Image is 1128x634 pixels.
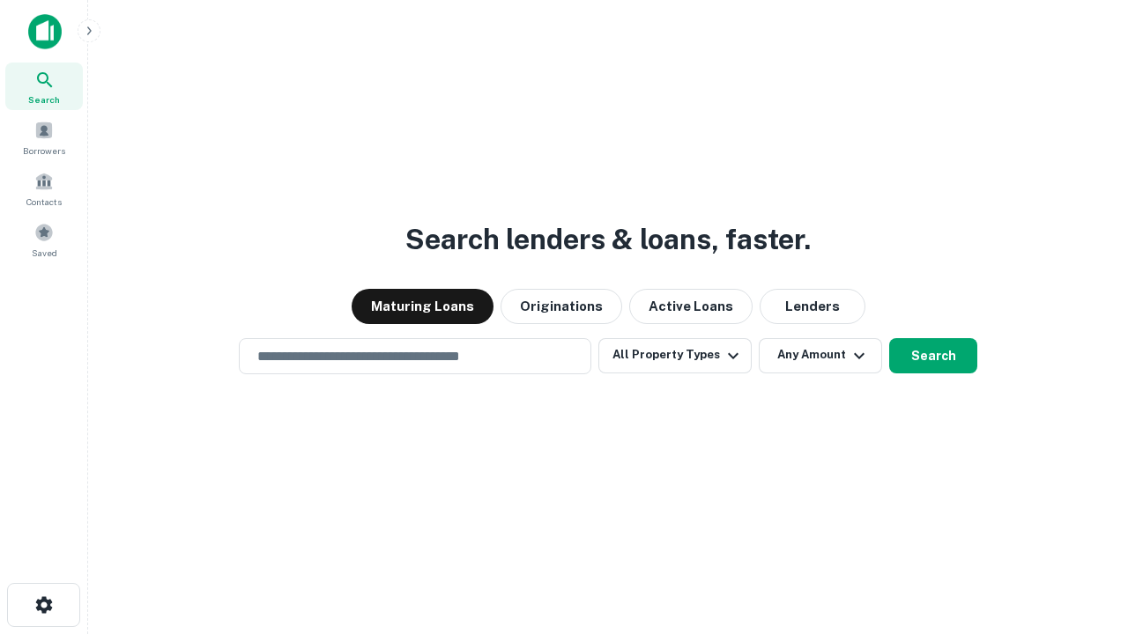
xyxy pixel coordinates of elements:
[759,338,882,373] button: Any Amount
[5,216,83,263] a: Saved
[889,338,977,373] button: Search
[5,165,83,212] a: Contacts
[28,14,62,49] img: capitalize-icon.png
[629,289,753,324] button: Active Loans
[5,63,83,110] a: Search
[5,114,83,161] a: Borrowers
[760,289,865,324] button: Lenders
[23,144,65,158] span: Borrowers
[1040,437,1128,521] iframe: Chat Widget
[32,246,57,260] span: Saved
[501,289,622,324] button: Originations
[405,218,811,261] h3: Search lenders & loans, faster.
[598,338,752,373] button: All Property Types
[26,195,62,209] span: Contacts
[352,289,493,324] button: Maturing Loans
[28,92,60,107] span: Search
